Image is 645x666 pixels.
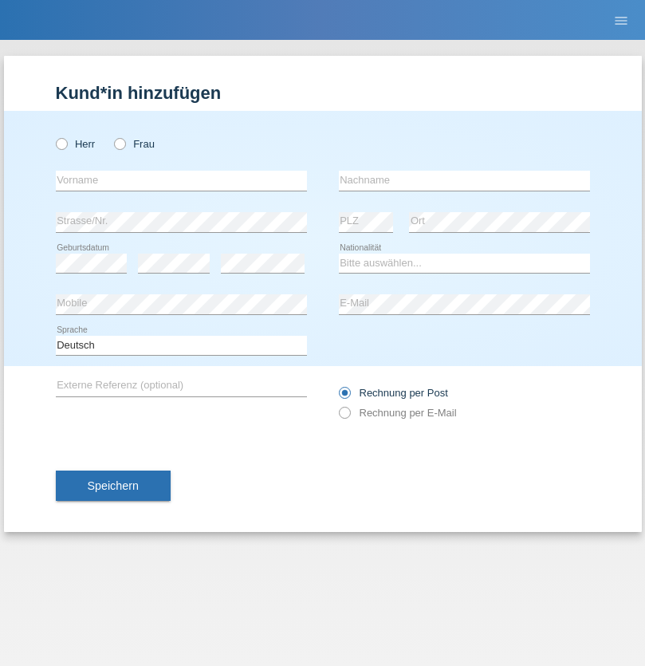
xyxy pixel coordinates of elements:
label: Frau [114,138,155,150]
input: Rechnung per Post [339,387,349,407]
input: Frau [114,138,124,148]
label: Rechnung per Post [339,387,448,399]
label: Rechnung per E-Mail [339,407,457,419]
input: Herr [56,138,66,148]
button: Speichern [56,471,171,501]
a: menu [605,15,637,25]
input: Rechnung per E-Mail [339,407,349,427]
span: Speichern [88,479,139,492]
label: Herr [56,138,96,150]
i: menu [613,13,629,29]
h1: Kund*in hinzufügen [56,83,590,103]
